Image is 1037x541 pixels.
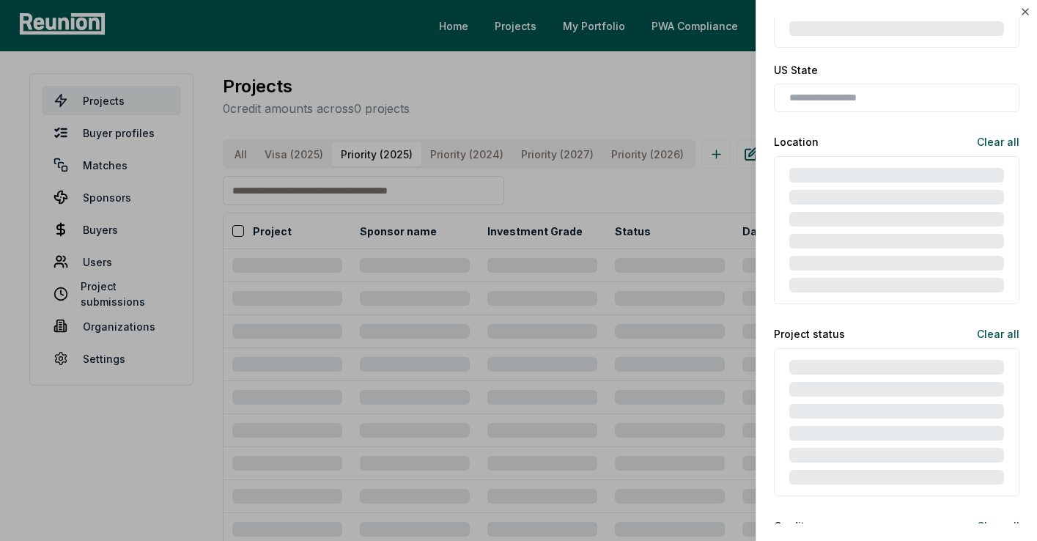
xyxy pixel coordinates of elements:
[965,319,1019,348] button: Clear all
[774,518,830,534] label: Credit year
[965,511,1019,540] button: Clear all
[774,134,819,150] label: Location
[965,127,1019,156] button: Clear all
[774,62,1019,78] label: US State
[774,326,845,342] label: Project status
